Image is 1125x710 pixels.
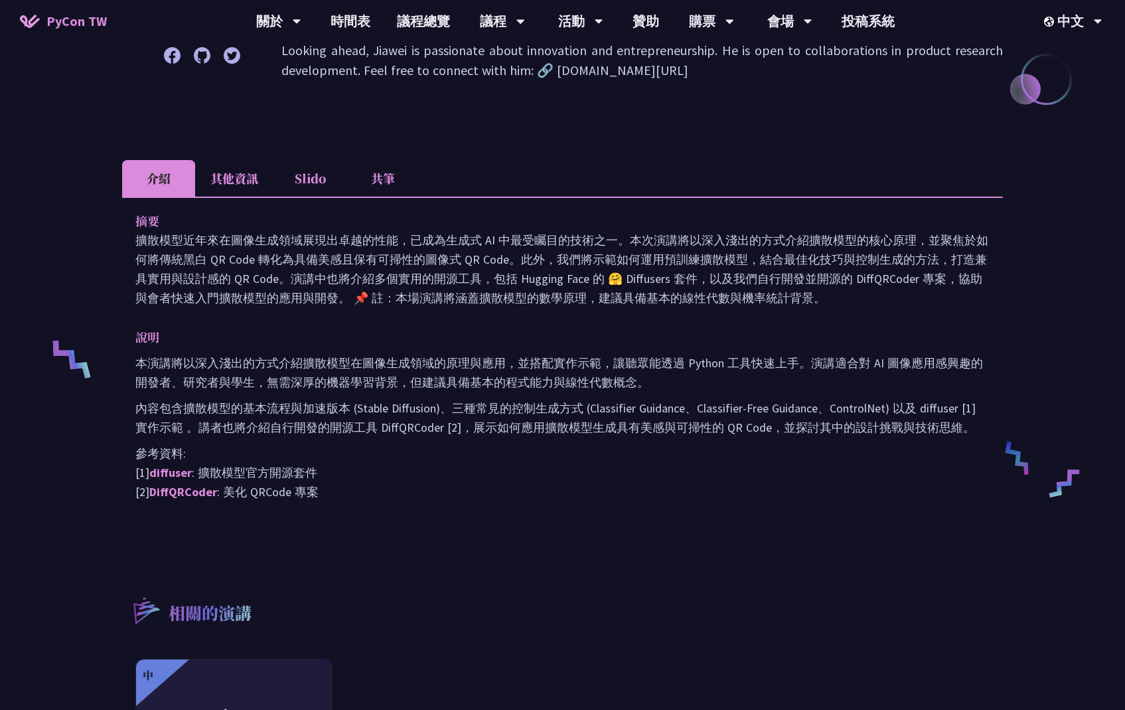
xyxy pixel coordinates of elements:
[195,160,273,197] li: 其他資訊
[135,444,990,501] p: 參考資料: [1] : 擴散模型官方開源套件 [2] : 美化 QRCode 專案
[346,160,419,197] li: 共筆
[20,15,40,28] img: Home icon of PyCon TW 2025
[7,5,120,38] a: PyCon TW
[135,399,990,437] p: 內容包含擴散模型的基本流程與加速版本 (Stable Diffusion)、三種常見的控制生成方式 (Classifier Guidance、Classifier-Free Guidance、C...
[122,160,195,197] li: 介紹
[143,667,153,683] div: 中
[46,11,107,31] span: PyCon TW
[149,465,192,480] a: diffuser
[169,601,252,628] p: 相關的演講
[135,353,990,392] p: 本演講將以深入淺出的方式介紹擴散模型在圖像生成領域的原理與應用，並搭配實作示範，讓聽眾能透過 Python 工具快速上手。演講適合對 AI 圖像應用感興趣的開發者、研究者與學生，無需深厚的機器學...
[135,230,990,308] p: 擴散模型近年來在圖像生成領域展現出卓越的性能，已成為生成式 AI 中最受矚目的技術之一。本次演講將以深入淺出的方式介紹擴散模型的核心原理，並聚焦於如何將傳統黑白 QR Code 轉化為具備美感且...
[273,160,346,197] li: Slido
[113,578,178,642] img: r3.8d01567.svg
[1044,17,1057,27] img: Locale Icon
[149,484,217,499] a: DiffQRCoder
[135,327,963,347] p: 說明
[135,211,963,230] p: 摘要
